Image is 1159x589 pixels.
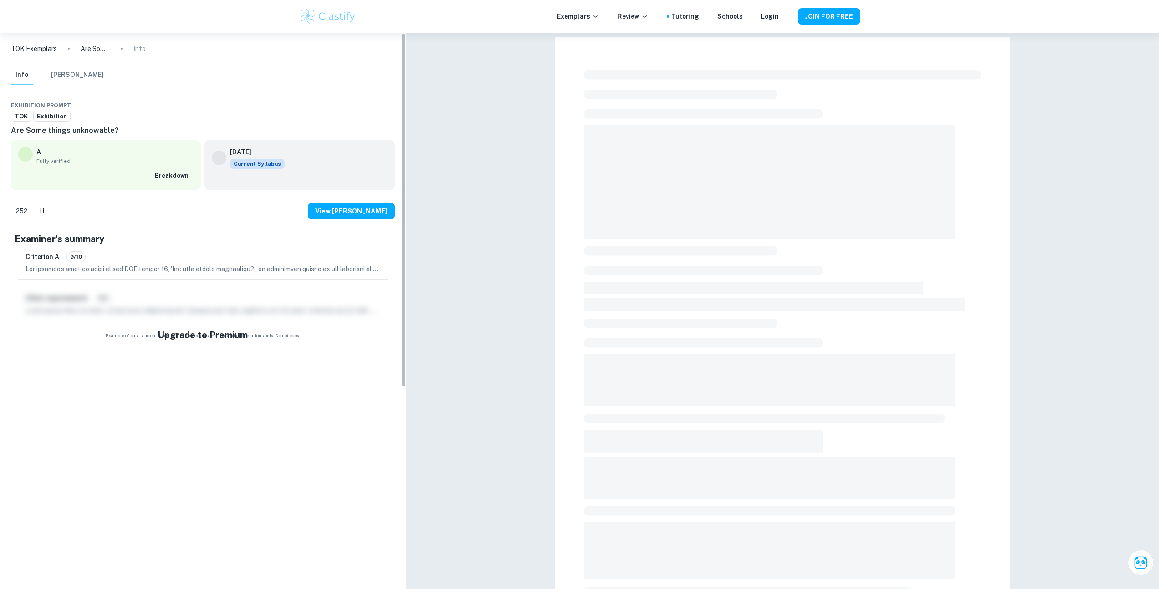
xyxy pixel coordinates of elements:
[618,11,648,21] p: Review
[11,332,395,339] span: Example of past student work. For reference on structure and expectations only. Do not copy.
[33,111,71,122] a: Exhibition
[34,207,50,216] span: 11
[299,7,357,25] img: Clastify logo
[81,44,110,54] p: Are Some things unknowable?
[557,11,599,21] p: Exemplars
[11,204,32,218] div: Like
[153,169,194,183] button: Breakdown
[11,111,31,122] a: TOK
[369,100,377,111] div: Download
[786,14,791,19] button: Help and Feedback
[717,11,743,21] a: Schools
[388,100,395,111] div: Report issue
[761,11,779,21] a: Login
[230,159,285,169] div: This exemplar is based on the current syllabus. Feel free to refer to it for inspiration/ideas wh...
[51,65,104,85] button: [PERSON_NAME]
[36,157,194,165] span: Fully verified
[34,204,50,218] div: Dislike
[133,44,146,54] p: Info
[11,44,57,54] a: TOK Exemplars
[11,65,33,85] button: Info
[158,328,248,342] h5: Upgrade to Premium
[26,264,380,274] p: Lor ipsumdo's amet co adipi el sed DOE tempor 16, 'Inc utla etdolo magnaaliqu?', en adminimven qu...
[36,147,41,157] p: A
[230,159,285,169] span: Current Syllabus
[67,253,85,261] span: 9/10
[230,147,277,157] h6: [DATE]
[11,125,395,136] h6: Are Some things unknowable?
[11,112,31,121] span: TOK
[1128,550,1154,575] button: Ask Clai
[15,232,391,246] h5: Examiner's summary
[360,100,368,111] div: Share
[139,349,266,361] p: To unlock access to all summaries
[34,112,70,121] span: Exhibition
[11,207,32,216] span: 252
[798,8,860,25] button: JOIN FOR FREE
[378,100,386,111] div: Bookmark
[11,101,71,109] span: Exhibition Prompt
[26,252,59,262] h6: Criterion A
[671,11,699,21] a: Tutoring
[308,203,395,219] button: View [PERSON_NAME]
